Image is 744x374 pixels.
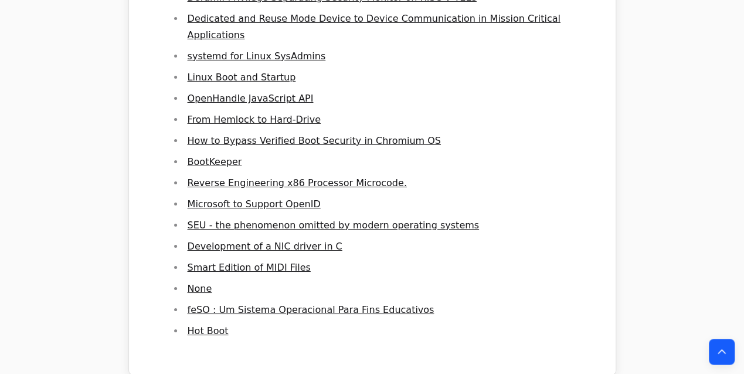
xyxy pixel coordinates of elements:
[188,50,326,62] a: systemd for Linux SysAdmins
[188,241,342,252] a: Development of a NIC driver in C
[188,135,441,146] a: How to Bypass Verified Boot Security in Chromium OS
[188,198,321,210] a: Microsoft to Support OpenID
[188,72,296,83] a: Linux Boot and Startup
[188,177,407,188] a: Reverse Engineering x86 Processor Microcode.
[188,283,212,294] a: None
[188,262,311,273] a: Smart Edition of MIDI Files
[709,339,735,365] button: Back to top
[188,156,242,167] a: BootKeeper
[188,93,314,104] a: OpenHandle JavaScript API
[188,304,434,315] a: feSO : Um Sistema Operacional Para Fins Educativos
[188,325,229,336] a: Hot Boot
[188,13,560,41] a: Dedicated and Reuse Mode Device to Device Communication in Mission Critical Applications
[188,220,479,231] a: SEU - the phenomenon omitted by modern operating systems
[188,114,321,125] a: From Hemlock to Hard-Drive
